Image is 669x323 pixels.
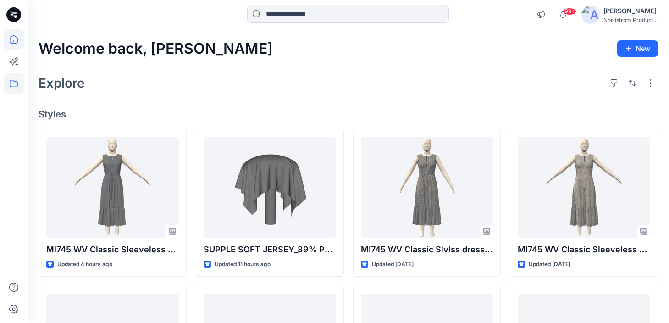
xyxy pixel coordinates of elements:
a: MI745 WV Classic Sleeveless Dress LJ [46,137,179,238]
span: 99+ [563,8,576,15]
p: SUPPLE SOFT JERSEY_89% Polyester, 11% Spandex_185GSM_RT2203069 [204,243,336,256]
p: MI745 WV Classic Sleeveless Dress LJ [46,243,179,256]
p: Updated 4 hours ago [57,260,112,269]
p: MI745 WV Classic Slvlss dress RC [361,243,493,256]
div: Nordstrom Product... [603,17,658,23]
h2: Welcome back, [PERSON_NAME] [39,40,273,57]
h4: Styles [39,109,658,120]
p: Updated [DATE] [529,260,570,269]
div: [PERSON_NAME] [603,6,658,17]
a: MI745 WV Classic Sleeveless Dress JI [518,137,650,238]
button: New [617,40,658,57]
p: Updated [DATE] [372,260,414,269]
img: avatar [581,6,600,24]
h2: Explore [39,76,85,90]
p: MI745 WV Classic Sleeveless Dress JI [518,243,650,256]
a: SUPPLE SOFT JERSEY_89% Polyester, 11% Spandex_185GSM_RT2203069 [204,137,336,238]
p: Updated 11 hours ago [215,260,271,269]
a: MI745 WV Classic Slvlss dress RC [361,137,493,238]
